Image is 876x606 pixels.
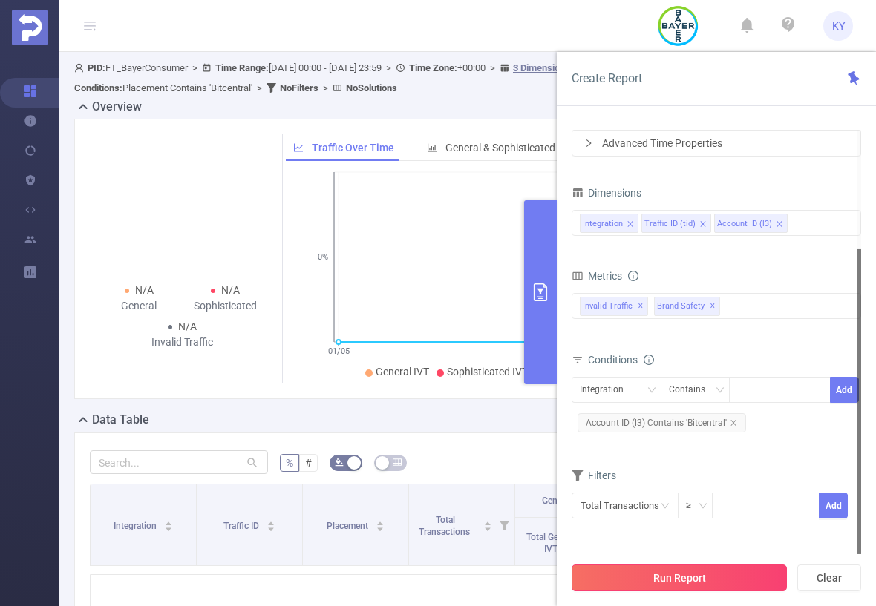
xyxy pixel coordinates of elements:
i: icon: close [776,220,783,229]
i: icon: down [716,386,725,396]
i: icon: user [74,63,88,73]
span: Filters [572,470,616,481]
i: icon: caret-up [376,519,384,524]
h2: Overview [92,98,142,116]
img: Protected Media [12,10,48,45]
li: Traffic ID (tid) [641,214,711,233]
i: icon: line-chart [293,142,304,153]
span: General IVT [542,495,587,506]
i: icon: down [647,386,656,396]
input: Search... [90,450,268,474]
tspan: 01/05 [327,346,349,356]
div: Integration [580,378,634,402]
span: Conditions [588,354,654,366]
div: Sort [483,519,492,528]
span: General IVT [376,366,429,378]
div: General [96,298,182,314]
i: icon: caret-up [267,519,275,524]
i: icon: right [584,139,593,148]
span: Placement Contains 'Bitcentral' [74,82,252,93]
div: ≥ [686,493,702,518]
i: icon: caret-down [376,525,384,530]
li: Account ID (l3) [714,214,788,233]
div: Account ID (l3) [717,214,772,234]
b: PID: [88,62,105,73]
i: icon: close [730,419,737,426]
button: Add [819,493,848,518]
i: icon: table [393,458,402,467]
span: > [318,82,333,93]
i: icon: info-circle [644,355,654,365]
b: No Filters [280,82,318,93]
tspan: 0% [318,253,328,263]
span: > [486,62,500,73]
i: Filter menu [494,484,514,565]
div: Sort [267,519,275,528]
div: Sophisticated [182,298,268,314]
div: Integration [583,214,623,234]
i: icon: caret-down [164,525,172,530]
span: Metrics [572,270,622,282]
div: Traffic ID (tid) [644,214,696,234]
h2: Data Table [92,411,149,429]
li: Integration [580,214,638,233]
i: icon: close [627,220,634,229]
u: 3 Dimensions Applied [513,62,604,73]
span: ✕ [638,297,644,315]
span: FT_BayerConsumer [DATE] 00:00 - [DATE] 23:59 +00:00 [74,62,745,93]
span: Invalid Traffic [580,297,648,316]
button: Clear [797,564,861,591]
span: Sophisticated IVT [447,366,528,378]
span: # [305,457,312,469]
span: N/A [178,320,197,332]
i: icon: caret-down [484,525,492,530]
div: Contains [669,378,716,402]
span: Placement [327,521,370,531]
span: N/A [135,284,154,296]
b: Time Zone: [409,62,457,73]
i: icon: caret-up [484,519,492,524]
i: icon: bar-chart [427,142,437,153]
i: icon: down [699,501,707,512]
button: Run Report [572,564,787,591]
span: % [286,457,293,469]
button: Add [830,377,859,403]
div: Sort [164,519,173,528]
span: KY [832,11,845,41]
i: icon: close [699,220,707,229]
span: Brand Safety [654,297,720,316]
i: icon: bg-colors [335,458,344,467]
span: N/A [221,284,240,296]
div: Sort [376,519,385,528]
b: Conditions : [74,82,122,93]
div: Invalid Traffic [139,335,225,350]
i: icon: caret-up [164,519,172,524]
span: > [188,62,202,73]
b: Time Range: [215,62,269,73]
span: Integration [114,521,159,531]
div: icon: rightAdvanced Time Properties [572,131,860,156]
i: icon: caret-down [267,525,275,530]
span: ✕ [710,297,716,315]
span: Traffic ID [223,521,261,531]
span: Create Report [572,71,642,85]
b: No Solutions [346,82,397,93]
span: Dimensions [572,187,641,199]
span: Total General IVT [526,532,578,554]
span: General & Sophisticated IVT by Category [445,142,631,154]
span: > [382,62,396,73]
span: > [252,82,267,93]
span: Account ID (l3) Contains 'Bitcentral' [578,413,746,432]
span: Total Transactions [419,515,472,537]
i: icon: info-circle [628,271,638,281]
span: Traffic Over Time [312,142,394,154]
